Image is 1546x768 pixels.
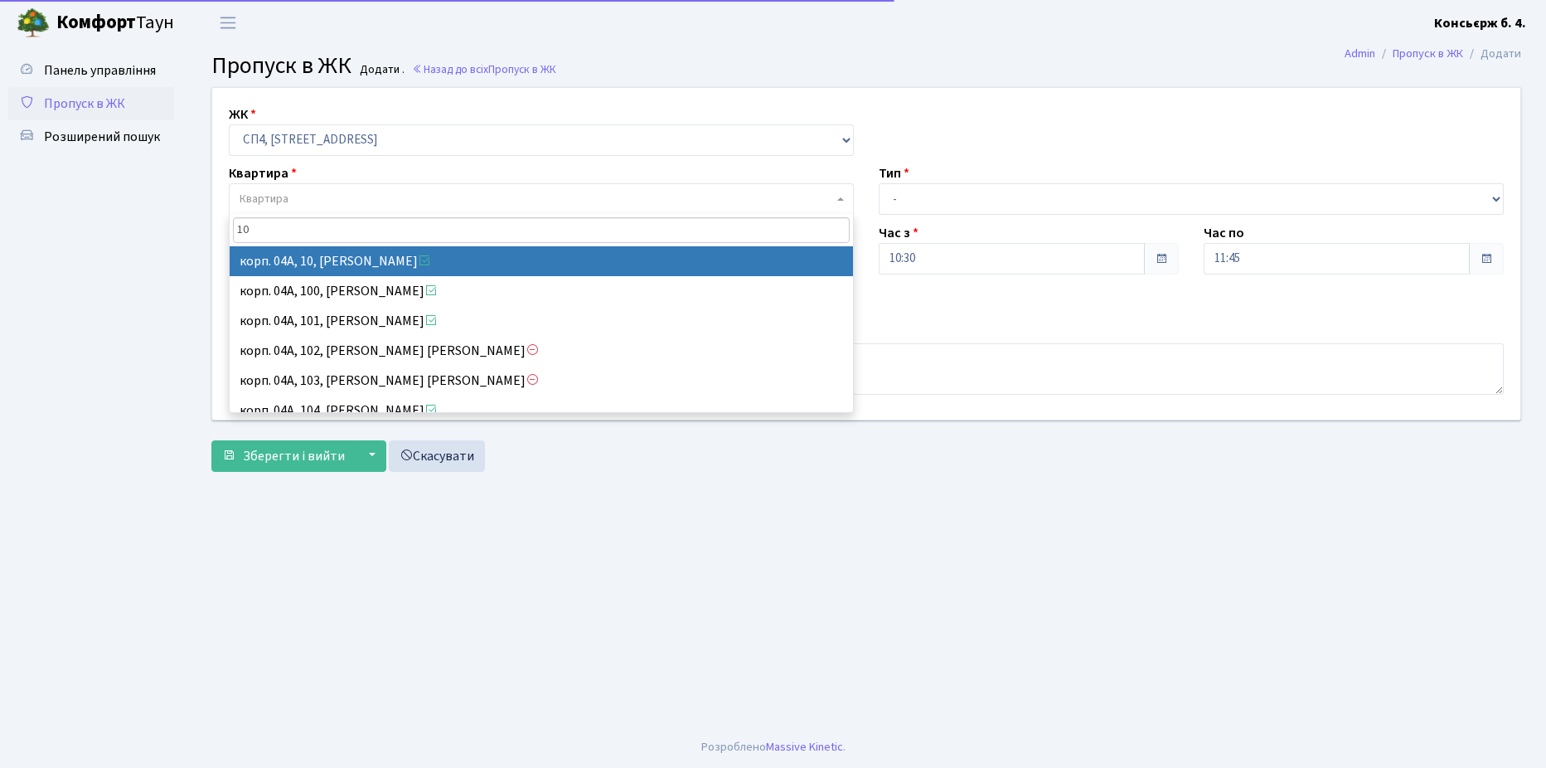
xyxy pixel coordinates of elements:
a: Панель управління [8,54,174,87]
button: Зберегти і вийти [211,440,356,472]
label: Час по [1204,223,1244,243]
li: корп. 04А, 103, [PERSON_NAME] [PERSON_NAME] [230,366,853,396]
a: Консьєрж б. 4. [1434,13,1526,33]
span: Пропуск в ЖК [211,49,351,82]
a: Розширений пошук [8,120,174,153]
button: Переключити навігацію [207,9,249,36]
b: Консьєрж б. 4. [1434,14,1526,32]
span: Пропуск в ЖК [488,61,556,77]
label: Тип [879,163,909,183]
label: Час з [879,223,918,243]
span: Зберегти і вийти [243,447,345,465]
div: Розроблено . [701,738,846,756]
small: Додати . [356,63,405,77]
nav: breadcrumb [1320,36,1546,71]
li: корп. 04А, 10, [PERSON_NAME] [230,246,853,276]
li: корп. 04А, 102, [PERSON_NAME] [PERSON_NAME] [230,336,853,366]
b: Комфорт [56,9,136,36]
a: Назад до всіхПропуск в ЖК [412,61,556,77]
span: Панель управління [44,61,156,80]
img: logo.png [17,7,50,40]
li: корп. 04А, 101, [PERSON_NAME] [230,306,853,336]
label: Квартира [229,163,297,183]
a: Admin [1345,45,1375,62]
li: Додати [1463,45,1521,63]
a: Пропуск в ЖК [1393,45,1463,62]
li: корп. 04А, 100, [PERSON_NAME] [230,276,853,306]
span: Пропуск в ЖК [44,95,125,113]
label: ЖК [229,105,256,124]
a: Пропуск в ЖК [8,87,174,120]
span: Розширений пошук [44,128,160,146]
a: Скасувати [389,440,485,472]
span: Квартира [240,191,288,207]
li: корп. 04А, 104, [PERSON_NAME] [230,396,853,425]
span: Таун [56,9,174,37]
a: Massive Kinetic [766,738,843,756]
